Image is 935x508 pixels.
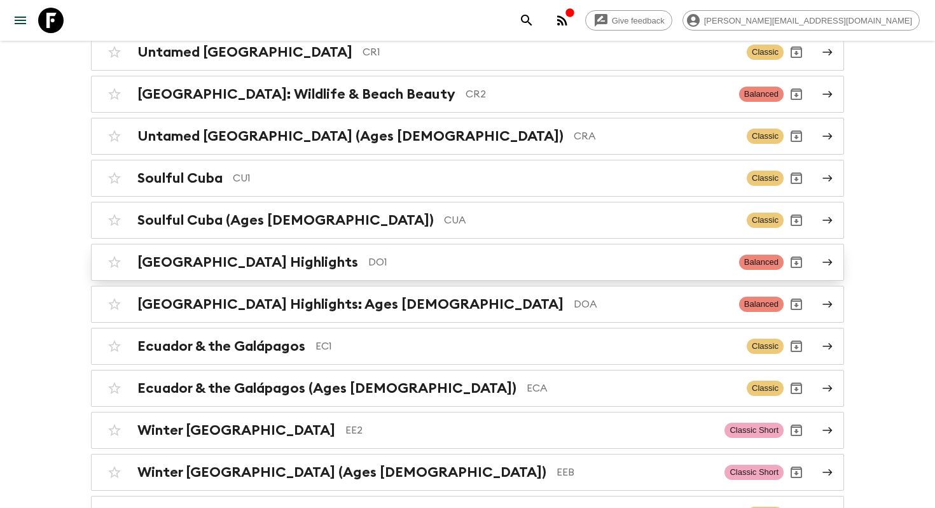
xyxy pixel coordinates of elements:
h2: Ecuador & the Galápagos [137,338,305,355]
h2: Soulful Cuba (Ages [DEMOGRAPHIC_DATA]) [137,212,434,229]
span: Classic [747,171,784,186]
a: Ecuador & the GalápagosEC1ClassicArchive [91,328,844,365]
button: Archive [784,460,809,485]
p: EC1 [315,339,737,354]
button: Archive [784,81,809,107]
a: Winter [GEOGRAPHIC_DATA]EE2Classic ShortArchive [91,412,844,449]
button: search adventures [514,8,539,33]
p: CUA [444,213,737,228]
h2: Untamed [GEOGRAPHIC_DATA] [137,44,352,60]
a: Soulful Cuba (Ages [DEMOGRAPHIC_DATA])CUAClassicArchive [91,202,844,239]
button: Archive [784,418,809,443]
a: Give feedback [585,10,672,31]
a: Untamed [GEOGRAPHIC_DATA]CR1ClassicArchive [91,34,844,71]
span: Classic Short [724,465,784,480]
span: Balanced [739,297,784,312]
p: EE2 [345,423,714,438]
button: menu [8,8,33,33]
h2: Winter [GEOGRAPHIC_DATA] [137,422,335,439]
span: Classic Short [724,423,784,438]
button: Archive [784,292,809,317]
h2: [GEOGRAPHIC_DATA] Highlights [137,254,358,271]
button: Archive [784,123,809,149]
h2: [GEOGRAPHIC_DATA]: Wildlife & Beach Beauty [137,86,455,102]
button: Archive [784,250,809,275]
span: Balanced [739,255,784,270]
h2: Ecuador & the Galápagos (Ages [DEMOGRAPHIC_DATA]) [137,380,516,397]
span: Classic [747,213,784,228]
h2: [GEOGRAPHIC_DATA] Highlights: Ages [DEMOGRAPHIC_DATA] [137,296,564,313]
button: Archive [784,166,809,191]
a: [GEOGRAPHIC_DATA] Highlights: Ages [DEMOGRAPHIC_DATA]DOABalancedArchive [91,286,844,323]
span: [PERSON_NAME][EMAIL_ADDRESS][DOMAIN_NAME] [697,16,919,25]
h2: Untamed [GEOGRAPHIC_DATA] (Ages [DEMOGRAPHIC_DATA]) [137,128,564,145]
button: Archive [784,208,809,233]
p: DO1 [368,255,729,270]
h2: Winter [GEOGRAPHIC_DATA] (Ages [DEMOGRAPHIC_DATA]) [137,464,546,481]
span: Balanced [739,87,784,102]
a: Soulful CubaCU1ClassicArchive [91,160,844,197]
span: Classic [747,381,784,396]
p: CRA [574,129,737,144]
p: DOA [574,297,729,312]
span: Classic [747,339,784,354]
a: Untamed [GEOGRAPHIC_DATA] (Ages [DEMOGRAPHIC_DATA])CRAClassicArchive [91,118,844,155]
a: [GEOGRAPHIC_DATA]: Wildlife & Beach BeautyCR2BalancedArchive [91,76,844,113]
a: Ecuador & the Galápagos (Ages [DEMOGRAPHIC_DATA])ECAClassicArchive [91,370,844,407]
h2: Soulful Cuba [137,170,223,187]
span: Give feedback [605,16,672,25]
button: Archive [784,39,809,65]
span: Classic [747,129,784,144]
button: Archive [784,334,809,359]
a: Winter [GEOGRAPHIC_DATA] (Ages [DEMOGRAPHIC_DATA])EEBClassic ShortArchive [91,454,844,491]
p: CU1 [233,171,737,186]
div: [PERSON_NAME][EMAIL_ADDRESS][DOMAIN_NAME] [682,10,920,31]
button: Archive [784,376,809,401]
p: EEB [557,465,714,480]
a: [GEOGRAPHIC_DATA] HighlightsDO1BalancedArchive [91,244,844,281]
p: CR1 [363,45,737,60]
span: Classic [747,45,784,60]
p: ECA [527,381,737,396]
p: CR2 [466,87,729,102]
